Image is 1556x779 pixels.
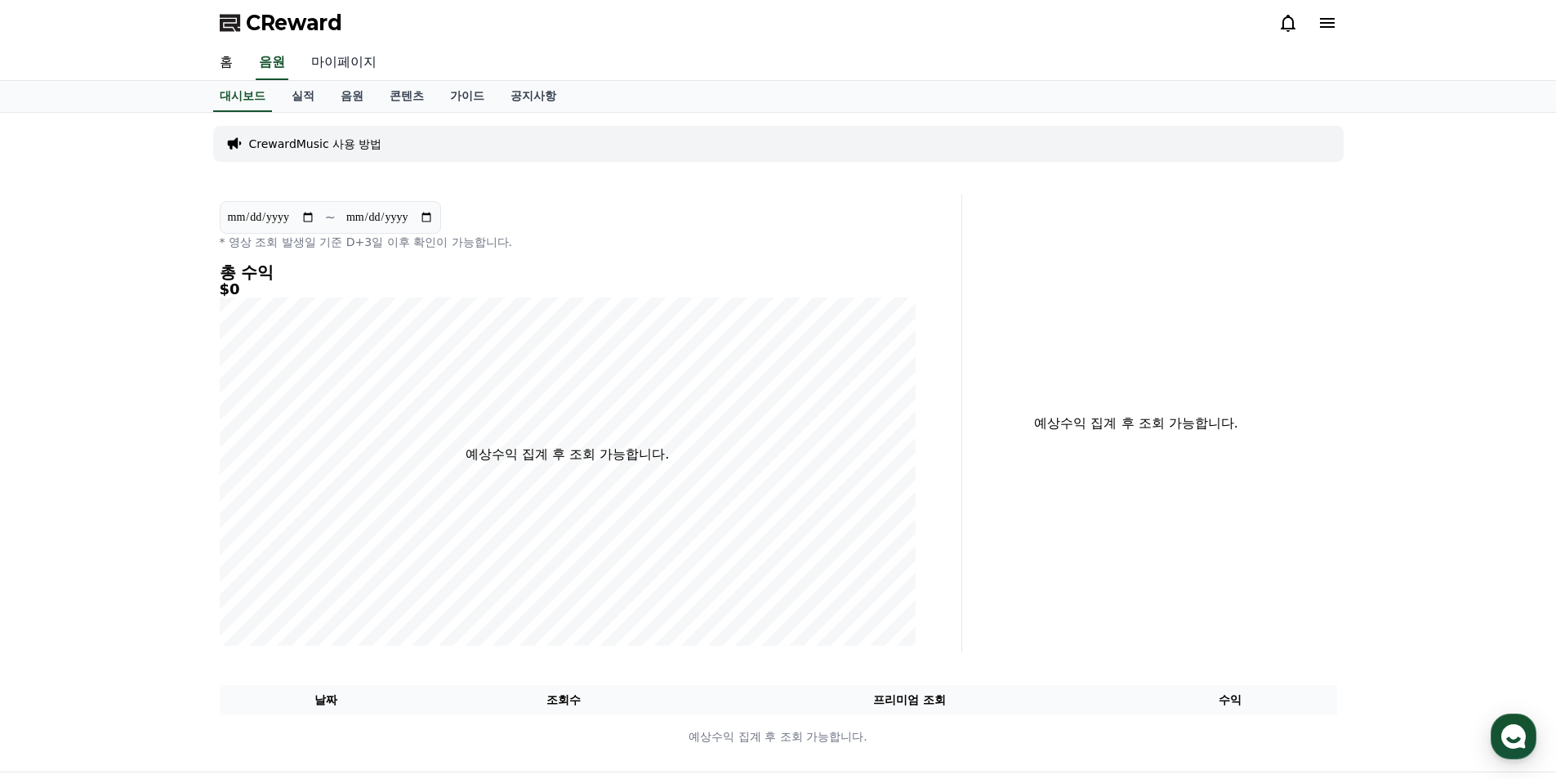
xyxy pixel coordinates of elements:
[108,518,211,559] a: 대화
[51,543,61,556] span: 홈
[325,208,336,227] p: ~
[377,81,437,112] a: 콘텐츠
[466,445,669,464] p: 예상수익 집계 후 조회 가능합니다.
[249,136,382,152] a: CrewardMusic 사용 방법
[213,81,272,112] a: 대시보드
[279,81,328,112] a: 실적
[252,543,272,556] span: 설정
[220,263,916,281] h4: 총 수익
[5,518,108,559] a: 홈
[1124,685,1337,715] th: 수익
[149,544,169,557] span: 대화
[298,46,390,80] a: 마이페이지
[207,46,246,80] a: 홈
[220,10,342,36] a: CReward
[211,518,314,559] a: 설정
[221,728,1336,745] p: 예상수익 집계 후 조회 가능합니다.
[256,46,288,80] a: 음원
[437,81,497,112] a: 가이드
[497,81,569,112] a: 공지사항
[975,414,1298,433] p: 예상수익 집계 후 조회 가능합니다.
[695,685,1124,715] th: 프리미엄 조회
[328,81,377,112] a: 음원
[220,281,916,298] h5: $0
[220,685,433,715] th: 날짜
[246,10,342,36] span: CReward
[220,234,916,250] p: * 영상 조회 발생일 기준 D+3일 이후 확인이 가능합니다.
[432,685,694,715] th: 조회수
